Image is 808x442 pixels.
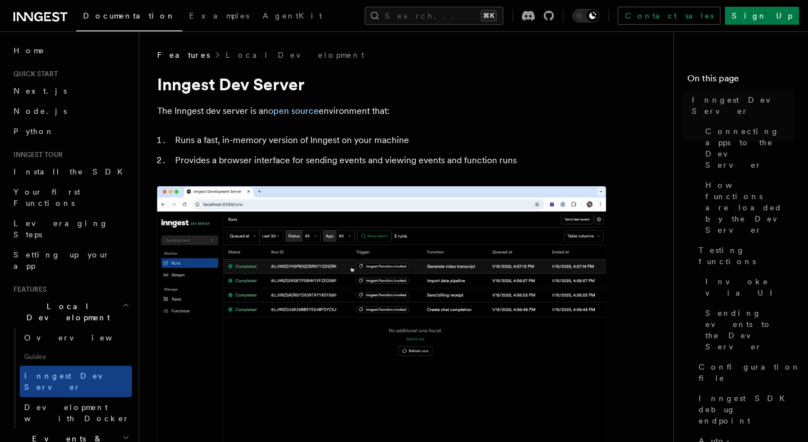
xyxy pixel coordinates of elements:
[172,132,606,148] li: Runs a fast, in-memory version of Inngest on your machine
[268,105,319,116] a: open source
[189,11,249,20] span: Examples
[701,271,795,303] a: Invoke via UI
[701,175,795,240] a: How functions are loaded by the Dev Server
[24,371,120,392] span: Inngest Dev Server
[13,86,67,95] span: Next.js
[9,121,132,141] a: Python
[182,3,256,30] a: Examples
[226,49,364,61] a: Local Development
[13,250,110,270] span: Setting up your app
[618,7,720,25] a: Contact sales
[20,366,132,397] a: Inngest Dev Server
[9,213,132,245] a: Leveraging Steps
[725,7,799,25] a: Sign Up
[9,328,132,429] div: Local Development
[157,74,606,94] h1: Inngest Dev Server
[157,103,606,119] p: The Inngest dev server is an environment that:
[13,167,130,176] span: Install the SDK
[701,121,795,175] a: Connecting apps to the Dev Server
[9,40,132,61] a: Home
[13,45,45,56] span: Home
[20,397,132,429] a: Development with Docker
[701,303,795,357] a: Sending events to the Dev Server
[157,49,210,61] span: Features
[365,7,503,25] button: Search...⌘K
[172,153,606,168] li: Provides a browser interface for sending events and viewing events and function runs
[83,11,176,20] span: Documentation
[694,388,795,431] a: Inngest SDK debug endpoint
[705,126,795,171] span: Connecting apps to the Dev Server
[13,127,54,136] span: Python
[20,328,132,348] a: Overview
[481,10,497,21] kbd: ⌘K
[687,90,795,121] a: Inngest Dev Server
[9,285,47,294] span: Features
[9,101,132,121] a: Node.js
[20,348,132,366] span: Guides
[699,393,795,426] span: Inngest SDK debug endpoint
[13,107,67,116] span: Node.js
[705,276,795,298] span: Invoke via UI
[694,240,795,271] a: Testing functions
[13,219,108,239] span: Leveraging Steps
[687,72,795,90] h4: On this page
[9,150,63,159] span: Inngest tour
[9,245,132,276] a: Setting up your app
[9,70,58,79] span: Quick start
[705,307,795,352] span: Sending events to the Dev Server
[9,182,132,213] a: Your first Functions
[256,3,329,30] a: AgentKit
[9,301,122,323] span: Local Development
[24,403,130,423] span: Development with Docker
[13,187,80,208] span: Your first Functions
[572,9,599,22] button: Toggle dark mode
[263,11,322,20] span: AgentKit
[699,245,795,267] span: Testing functions
[9,81,132,101] a: Next.js
[24,333,140,342] span: Overview
[705,179,795,236] span: How functions are loaded by the Dev Server
[692,94,795,117] span: Inngest Dev Server
[9,296,132,328] button: Local Development
[694,357,795,388] a: Configuration file
[699,361,801,384] span: Configuration file
[76,3,182,31] a: Documentation
[9,162,132,182] a: Install the SDK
